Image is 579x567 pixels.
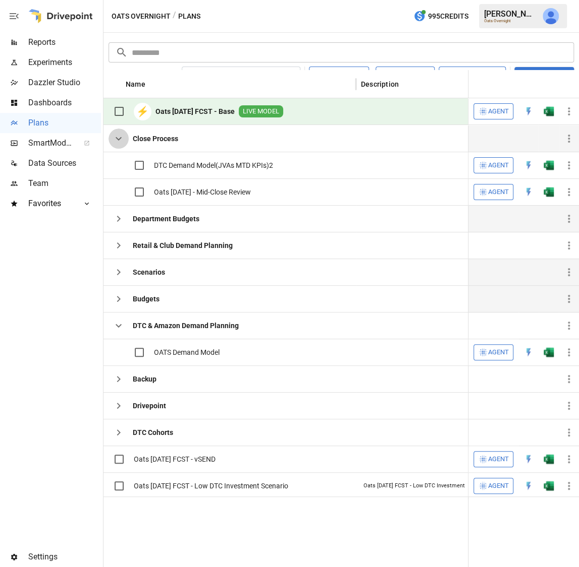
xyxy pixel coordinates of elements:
img: quick-edit-flash.b8aec18c.svg [523,106,534,116]
b: DTC Cohorts [133,427,173,437]
div: / [173,10,176,23]
div: Oats [DATE] FCST - Low DTC Investment [363,482,465,490]
div: Open in Quick Edit [523,481,534,491]
div: Open in Excel [544,187,554,197]
button: Agent [473,103,513,119]
button: [DATE] – [DATE] [182,67,300,85]
button: New Plan [514,67,574,84]
button: Sort [400,77,414,91]
button: 995Credits [409,7,472,26]
img: g5qfjXmAAAAABJRU5ErkJggg== [544,106,554,116]
div: Name [126,80,145,88]
span: Agent [488,186,509,198]
b: Drivepoint [133,401,166,411]
span: LIVE MODEL [239,107,283,116]
img: quick-edit-flash.b8aec18c.svg [523,454,534,464]
img: g5qfjXmAAAAABJRU5ErkJggg== [544,454,554,464]
div: Open in Quick Edit [523,347,534,357]
span: ™ [72,136,79,148]
img: g5qfjXmAAAAABJRU5ErkJggg== [544,187,554,197]
img: Derek Yimoyines [543,8,559,24]
span: Dazzler Studio [28,77,101,89]
div: Open in Excel [544,347,554,357]
span: Agent [488,106,509,117]
span: 995 Credits [428,10,468,23]
span: Team [28,177,101,190]
div: Open in Quick Edit [523,106,534,116]
span: OATS Demand Model [154,347,220,357]
img: quick-edit-flash.b8aec18c.svg [523,347,534,357]
button: Sort [565,77,579,91]
b: Close Process [133,134,178,144]
span: Favorites [28,198,73,210]
img: g5qfjXmAAAAABJRU5ErkJggg== [544,481,554,491]
img: quick-edit-flash.b8aec18c.svg [523,187,534,197]
span: Agent [488,347,509,358]
img: g5qfjXmAAAAABJRU5ErkJggg== [544,347,554,357]
button: Agent [473,184,513,200]
b: Oats [DATE] FCST - Base [155,106,235,116]
div: Open in Excel [544,160,554,170]
span: SmartModel [28,137,73,149]
span: Data Sources [28,157,101,169]
div: Open in Excel [544,106,554,116]
span: Agent [488,160,509,171]
b: Department Budgets [133,214,199,224]
img: g5qfjXmAAAAABJRU5ErkJggg== [544,160,554,170]
b: Budgets [133,294,160,304]
button: Agent [473,157,513,173]
span: Agent [488,480,509,492]
div: Oats Overnight [484,19,537,23]
span: Oats [DATE] FCST - vSEND [134,454,216,464]
b: Retail & Club Demand Planning [133,240,233,250]
div: Description [361,80,399,88]
span: Oats [DATE] FCST - Low DTC Investment Scenario [134,481,288,491]
span: Agent [488,454,509,465]
button: Oats Overnight [112,10,171,23]
button: Add Folder [439,67,506,85]
button: Agent [473,451,513,467]
b: DTC & Amazon Demand Planning [133,321,239,331]
div: Open in Quick Edit [523,160,534,170]
span: Experiments [28,56,101,69]
img: quick-edit-flash.b8aec18c.svg [523,481,534,491]
div: Open in Quick Edit [523,454,534,464]
button: Visualize [309,67,369,85]
img: quick-edit-flash.b8aec18c.svg [523,160,534,170]
button: Columns [376,67,435,85]
b: Backup [133,374,156,384]
span: Plans [28,117,101,129]
div: ⚡ [134,103,151,120]
span: Dashboards [28,97,101,109]
button: Agent [473,478,513,494]
div: [PERSON_NAME] [484,9,537,19]
span: DTC Demand Model(JVAs MTD KPIs)2 [154,160,273,170]
button: Derek Yimoyines [537,2,565,30]
button: Agent [473,344,513,360]
span: Reports [28,36,101,48]
span: Oats [DATE] - Mid-Close Review [154,187,251,197]
div: Open in Excel [544,454,554,464]
div: Open in Quick Edit [523,187,534,197]
button: Sort [146,77,161,91]
div: Open in Excel [544,481,554,491]
span: Settings [28,551,101,563]
b: Scenarios [133,267,165,277]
